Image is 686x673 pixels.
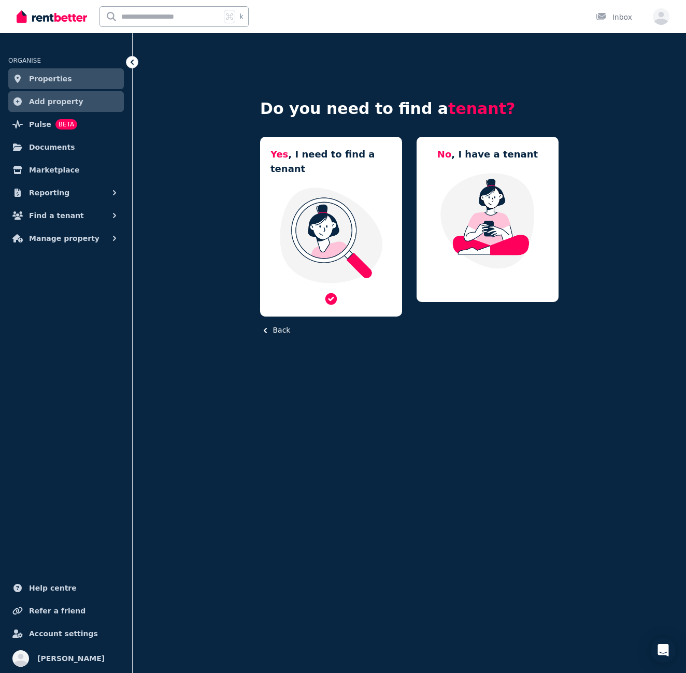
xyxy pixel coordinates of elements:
button: Manage property [8,228,124,249]
span: Manage property [29,232,99,245]
div: Open Intercom Messenger [651,638,676,663]
a: Properties [8,68,124,89]
span: Reporting [29,187,69,199]
span: Help centre [29,582,77,594]
span: tenant? [448,99,515,118]
a: Account settings [8,623,124,644]
span: Add property [29,95,83,108]
a: Add property [8,91,124,112]
span: Properties [29,73,72,85]
span: ORGANISE [8,57,41,64]
span: No [437,149,451,160]
span: [PERSON_NAME] [37,652,105,665]
div: Inbox [596,12,632,22]
button: Reporting [8,182,124,203]
span: BETA [55,119,77,130]
span: Account settings [29,627,98,640]
img: RentBetter [17,9,87,24]
a: PulseBETA [8,114,124,135]
h5: , I need to find a tenant [270,147,392,176]
span: Find a tenant [29,209,84,222]
span: Documents [29,141,75,153]
h4: Do you need to find a [260,99,559,118]
a: Help centre [8,578,124,598]
img: I need a tenant [270,187,392,284]
span: Pulse [29,118,51,131]
a: Documents [8,137,124,157]
button: Find a tenant [8,205,124,226]
h5: , I have a tenant [437,147,538,162]
a: Marketplace [8,160,124,180]
a: Refer a friend [8,600,124,621]
img: Manage my property [427,172,548,269]
button: Back [260,325,290,336]
span: Yes [270,149,288,160]
span: k [239,12,243,21]
span: Refer a friend [29,605,85,617]
span: Marketplace [29,164,79,176]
